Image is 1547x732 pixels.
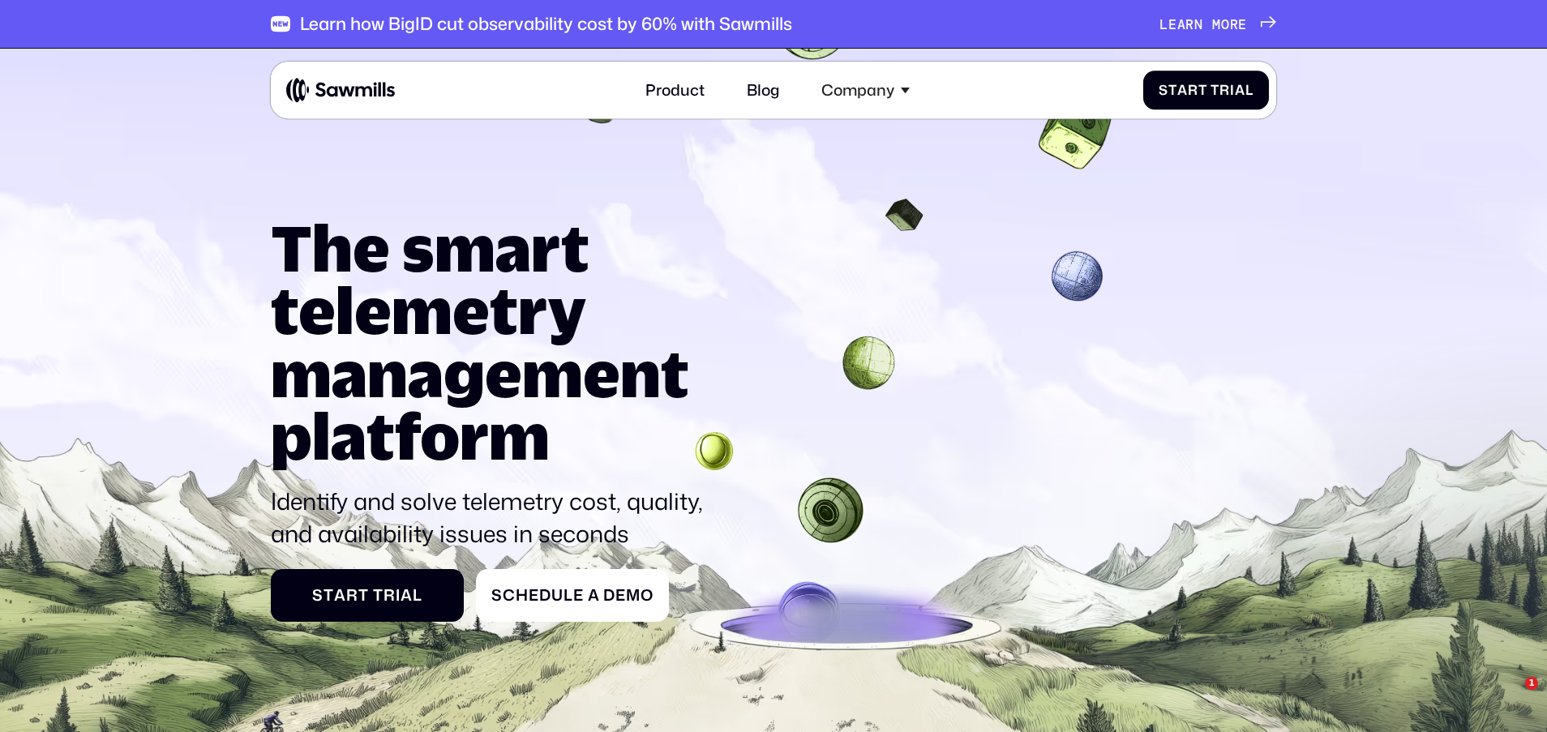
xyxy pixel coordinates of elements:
[1159,82,1168,98] span: S
[373,586,384,605] span: T
[1212,16,1221,32] span: m
[1230,16,1239,32] span: r
[564,586,573,605] span: l
[491,586,503,605] span: S
[1177,16,1186,32] span: a
[615,586,626,605] span: e
[539,586,551,605] span: d
[401,586,413,605] span: a
[271,569,465,623] a: StartTrial
[821,81,894,100] div: Company
[1198,82,1207,98] span: t
[1235,82,1245,98] span: a
[735,69,791,110] a: Blog
[551,586,564,605] span: u
[588,586,600,605] span: a
[384,586,396,605] span: r
[413,586,422,605] span: l
[516,586,529,605] span: h
[626,586,641,605] span: m
[1177,82,1188,98] span: a
[324,586,334,605] span: t
[603,586,615,605] span: D
[1221,16,1230,32] span: o
[312,586,324,605] span: S
[346,586,358,605] span: r
[810,69,921,110] div: Company
[1245,82,1253,98] span: l
[1525,677,1538,690] span: 1
[503,586,516,605] span: c
[633,69,716,110] a: Product
[529,586,539,605] span: e
[1492,677,1531,716] iframe: Intercom live chat
[641,586,654,605] span: o
[1185,16,1194,32] span: r
[1194,16,1203,32] span: n
[1143,71,1268,110] a: StartTrial
[334,586,346,605] span: a
[396,586,401,605] span: i
[476,569,670,623] a: ScheduleaDemo
[573,586,584,605] span: e
[1238,16,1247,32] span: e
[1230,82,1235,98] span: i
[1188,82,1198,98] span: r
[358,586,369,605] span: t
[1159,16,1168,32] span: L
[1211,82,1219,98] span: T
[271,485,719,550] p: Identify and solve telemetry cost, quality, and availability issues in seconds
[1219,82,1230,98] span: r
[271,216,719,467] h1: The smart telemetry management platform
[1168,82,1177,98] span: t
[1159,16,1276,32] a: Learnmore
[300,14,792,35] div: Learn how BigID cut observability cost by 60% with Sawmills
[1168,16,1177,32] span: e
